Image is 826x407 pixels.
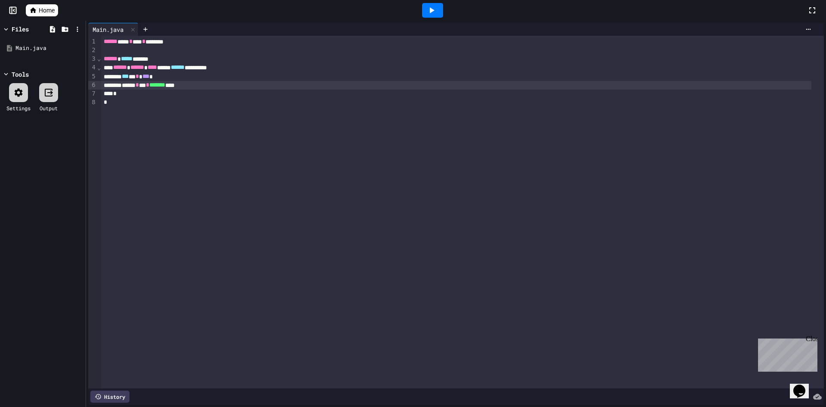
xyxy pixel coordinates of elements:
[6,104,31,112] div: Settings
[97,64,101,71] span: Fold line
[88,23,139,36] div: Main.java
[26,4,58,16] a: Home
[97,55,101,62] span: Fold line
[88,81,97,90] div: 6
[88,90,97,98] div: 7
[3,3,59,55] div: Chat with us now!Close
[88,25,128,34] div: Main.java
[40,104,58,112] div: Output
[90,391,129,403] div: History
[88,98,97,107] div: 8
[88,46,97,55] div: 2
[755,335,817,372] iframe: chat widget
[12,25,29,34] div: Files
[790,373,817,398] iframe: chat widget
[88,72,97,81] div: 5
[39,6,55,15] span: Home
[88,37,97,46] div: 1
[12,70,29,79] div: Tools
[88,63,97,72] div: 4
[88,55,97,63] div: 3
[15,44,83,53] div: Main.java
